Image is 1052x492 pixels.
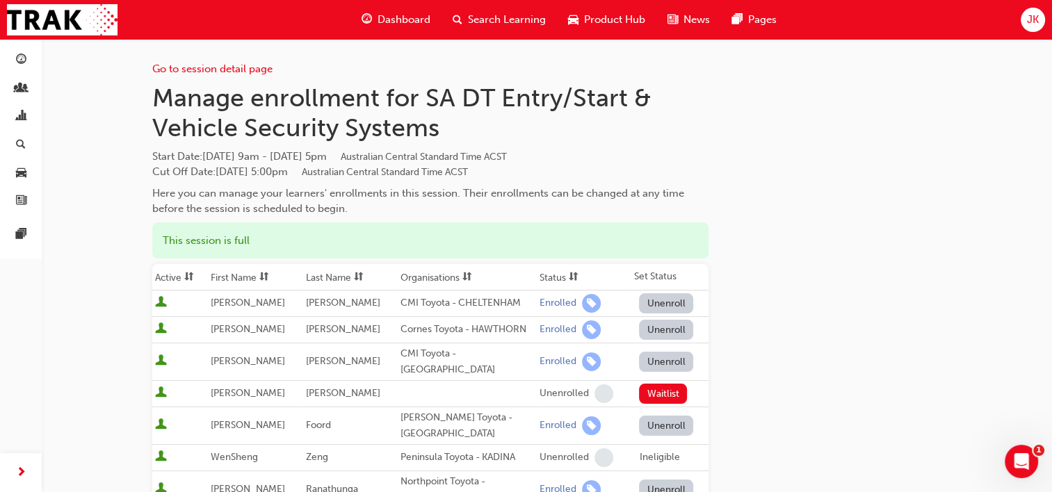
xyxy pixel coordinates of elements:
span: Cut Off Date : [DATE] 5:00pm [152,165,468,178]
span: Australian Central Standard Time ACST [302,166,468,178]
a: pages-iconPages [721,6,788,34]
span: sorting-icon [354,272,364,284]
div: Enrolled [540,355,576,368]
span: sorting-icon [259,272,269,284]
span: Dashboard [378,12,430,28]
th: Toggle SortBy [303,264,398,290]
th: Toggle SortBy [152,264,209,290]
span: [PERSON_NAME] [211,419,285,431]
span: sorting-icon [569,272,578,284]
span: learningRecordVerb_ENROLL-icon [582,352,601,371]
div: Unenrolled [540,387,589,400]
a: search-iconSearch Learning [442,6,557,34]
iframe: Intercom live chat [1005,445,1038,478]
span: learningRecordVerb_NONE-icon [594,448,613,467]
span: [PERSON_NAME] [306,297,380,309]
span: car-icon [568,11,578,28]
span: chart-icon [16,110,26,123]
span: JK [1027,12,1039,28]
div: Unenrolled [540,451,589,464]
button: Waitlist [639,384,687,404]
span: car-icon [16,167,26,179]
button: Unenroll [639,416,693,436]
span: Search Learning [468,12,546,28]
span: search-icon [453,11,462,28]
span: [PERSON_NAME] [306,355,380,367]
span: [DATE] 9am - [DATE] 5pm [202,150,507,163]
div: Cornes Toyota - HAWTHORN [400,322,534,338]
th: Toggle SortBy [208,264,302,290]
span: Australian Central Standard Time ACST [341,151,507,163]
th: Set Status [631,264,708,290]
span: Zeng [306,451,328,463]
div: Enrolled [540,323,576,336]
h1: Manage enrollment for SA DT Entry/Start & Vehicle Security Systems [152,83,709,143]
div: Enrolled [540,297,576,310]
span: Pages [748,12,777,28]
span: Start Date : [152,149,709,165]
span: 1 [1033,445,1044,456]
span: guage-icon [362,11,372,28]
button: JK [1021,8,1045,32]
th: Toggle SortBy [398,264,537,290]
span: Foord [306,419,331,431]
span: next-icon [16,464,26,482]
span: [PERSON_NAME] [211,323,285,335]
span: User is active [155,450,167,464]
span: User is active [155,354,167,368]
span: sorting-icon [462,272,472,284]
span: [PERSON_NAME] [306,323,380,335]
th: Toggle SortBy [537,264,631,290]
div: CMI Toyota - [GEOGRAPHIC_DATA] [400,346,534,377]
span: Product Hub [584,12,645,28]
div: Here you can manage your learners' enrollments in this session. Their enrollments can be changed ... [152,186,709,217]
span: news-icon [667,11,678,28]
div: [PERSON_NAME] Toyota - [GEOGRAPHIC_DATA] [400,410,534,441]
span: News [683,12,710,28]
a: guage-iconDashboard [350,6,442,34]
span: learningRecordVerb_ENROLL-icon [582,294,601,313]
div: Peninsula Toyota - KADINA [400,450,534,466]
span: [PERSON_NAME] [211,297,285,309]
span: news-icon [16,195,26,208]
span: sorting-icon [184,272,194,284]
button: Unenroll [639,320,693,340]
span: pages-icon [732,11,743,28]
div: Enrolled [540,419,576,432]
a: Go to session detail page [152,63,273,75]
span: people-icon [16,83,26,95]
a: car-iconProduct Hub [557,6,656,34]
span: learningRecordVerb_ENROLL-icon [582,416,601,435]
a: news-iconNews [656,6,721,34]
span: [PERSON_NAME] [211,355,285,367]
span: guage-icon [16,54,26,67]
span: User is active [155,296,167,310]
span: learningRecordVerb_ENROLL-icon [582,320,601,339]
span: User is active [155,386,167,400]
span: pages-icon [16,229,26,241]
span: User is active [155,322,167,336]
span: WenSheng [211,451,258,463]
span: User is active [155,418,167,432]
img: Trak [7,4,118,35]
span: [PERSON_NAME] [306,387,380,399]
div: This session is full [152,222,709,259]
div: Ineligible [639,450,679,466]
button: Unenroll [639,352,693,372]
span: search-icon [16,139,26,151]
span: [PERSON_NAME] [211,387,285,399]
button: Unenroll [639,293,693,313]
div: CMI Toyota - CHELTENHAM [400,295,534,311]
span: learningRecordVerb_NONE-icon [594,384,613,403]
